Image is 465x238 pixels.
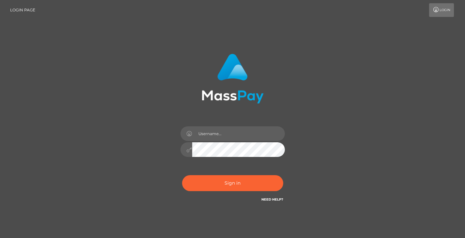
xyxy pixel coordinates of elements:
[202,54,264,104] img: MassPay Login
[429,3,454,17] a: Login
[10,3,35,17] a: Login Page
[182,175,283,191] button: Sign in
[261,197,283,202] a: Need Help?
[192,126,285,141] input: Username...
